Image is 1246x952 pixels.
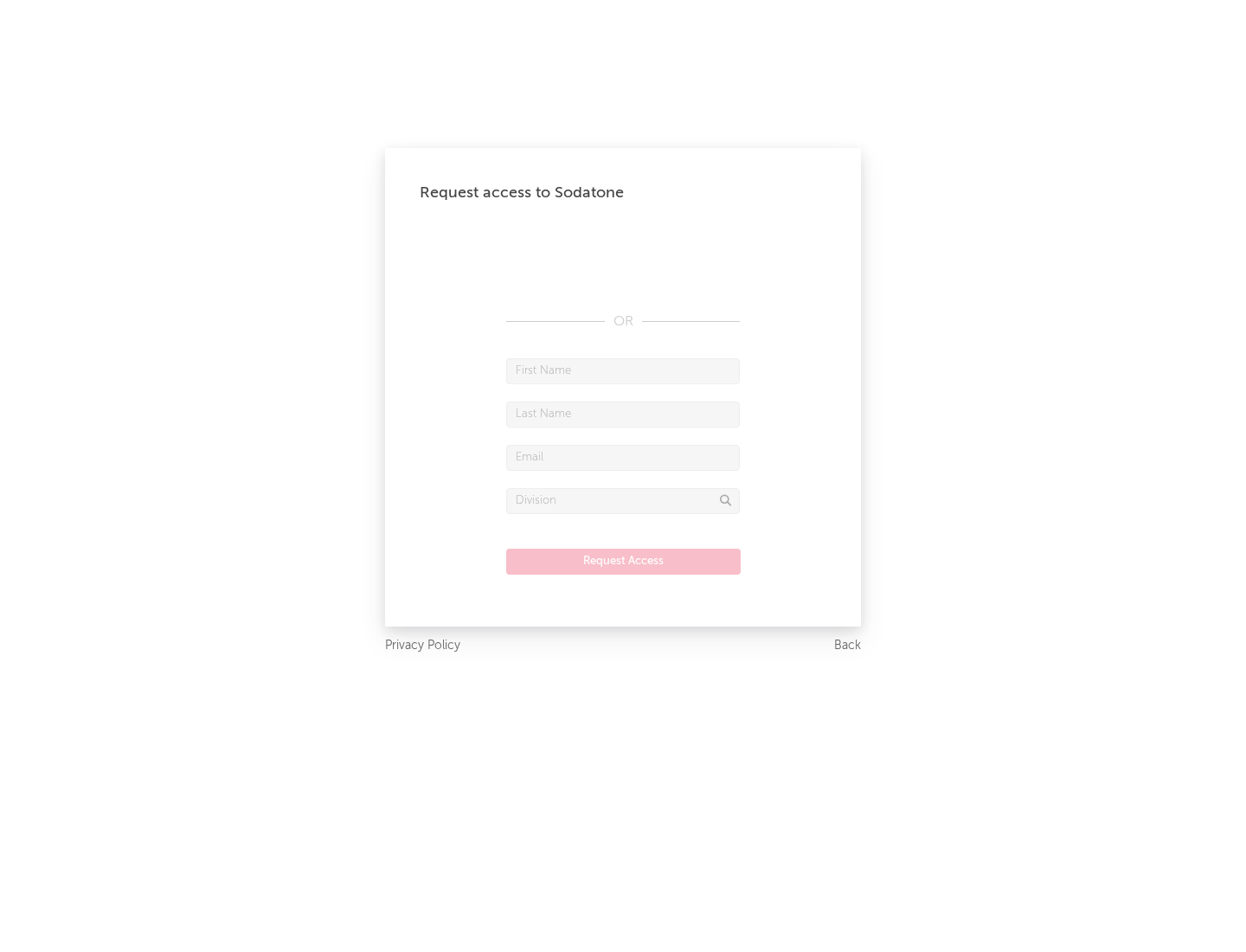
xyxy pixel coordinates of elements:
a: Privacy Policy [385,635,460,657]
div: OR [506,312,740,332]
input: Division [506,488,740,514]
a: Back [834,635,861,657]
input: Last Name [506,402,740,428]
button: Request Access [506,549,741,575]
div: Request access to Sodatone [420,183,826,203]
input: Email [506,445,740,471]
input: First Name [506,358,740,384]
